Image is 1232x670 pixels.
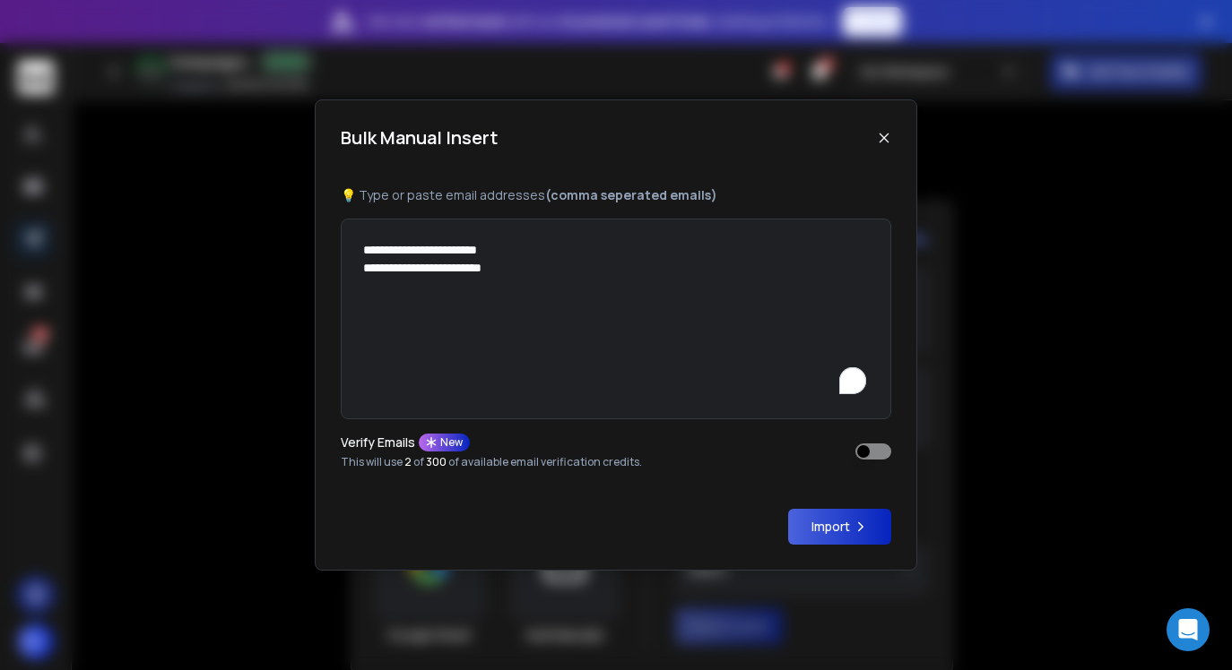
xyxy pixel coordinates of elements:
span: 300 [426,454,447,469]
span: 2 [404,454,412,469]
b: (comma seperated emails) [545,186,717,203]
p: This will use of of available email verification credits. [341,455,642,469]
div: Open Intercom Messenger [1167,608,1210,651]
textarea: To enrich screen reader interactions, please activate Accessibility in Grammarly extension settings [341,219,891,419]
div: New [419,434,470,451]
p: 💡 Type or paste email addresses [341,186,891,204]
button: Import [788,509,891,545]
p: Verify Emails [341,436,415,449]
h1: Bulk Manual Insert [341,125,498,150]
